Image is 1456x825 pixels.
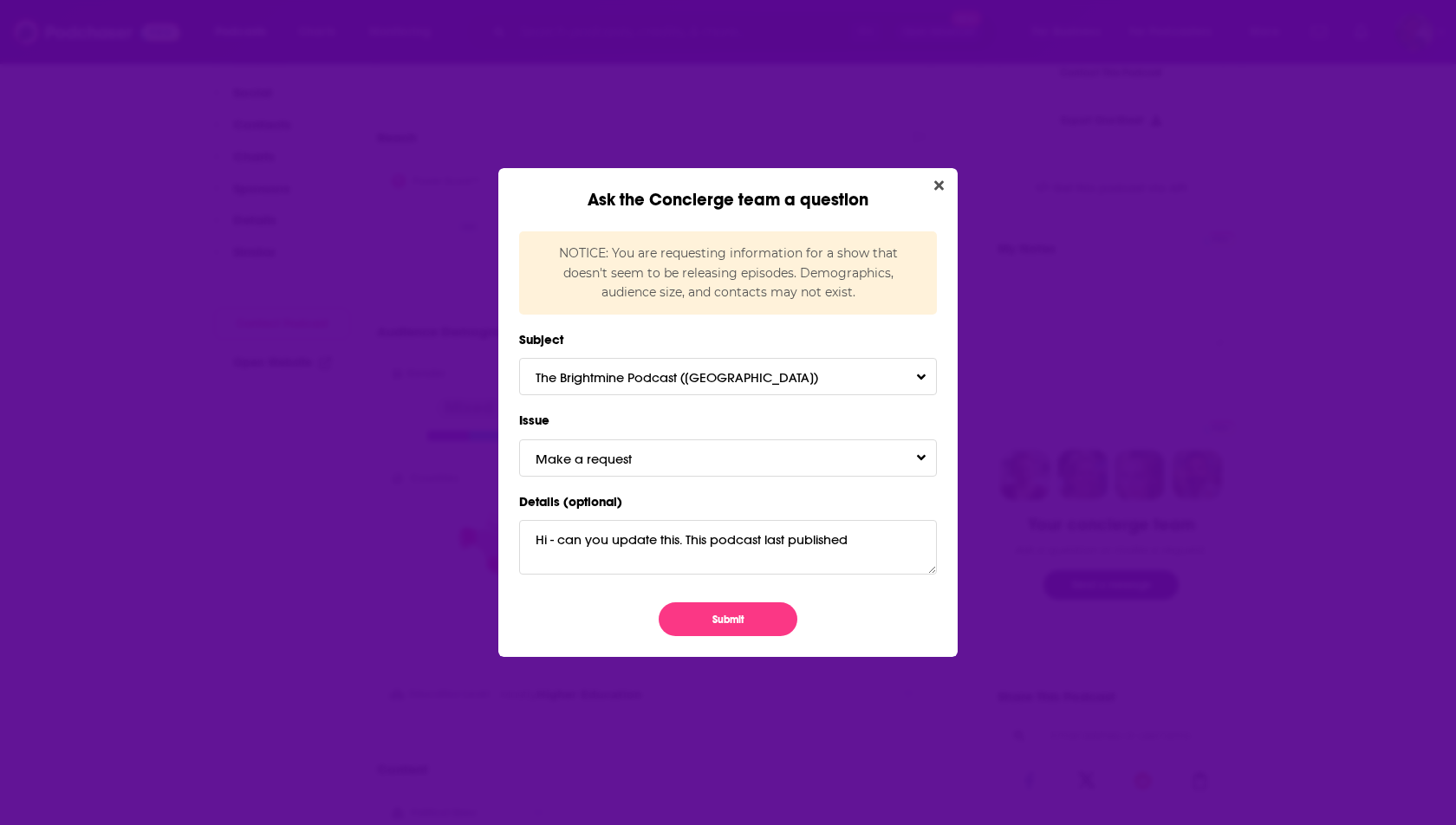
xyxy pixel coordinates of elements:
span: The Brightmine Podcast ([GEOGRAPHIC_DATA]) [536,369,853,386]
label: Issue [519,409,937,432]
div: Ask the Concierge team a question [498,168,958,211]
button: The Brightmine Podcast ([GEOGRAPHIC_DATA])Toggle Pronoun Dropdown [519,358,937,395]
button: Submit [659,602,797,636]
button: Close [927,175,951,197]
label: Details (optional) [519,490,937,513]
textarea: Hi - can you update this. This podcast last published [519,520,937,574]
label: Subject [519,328,937,351]
button: Make a requestToggle Pronoun Dropdown [519,439,937,477]
span: Make a request [536,451,666,467]
div: NOTICE: You are requesting information for a show that doesn't seem to be releasing episodes. Dem... [519,231,937,314]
